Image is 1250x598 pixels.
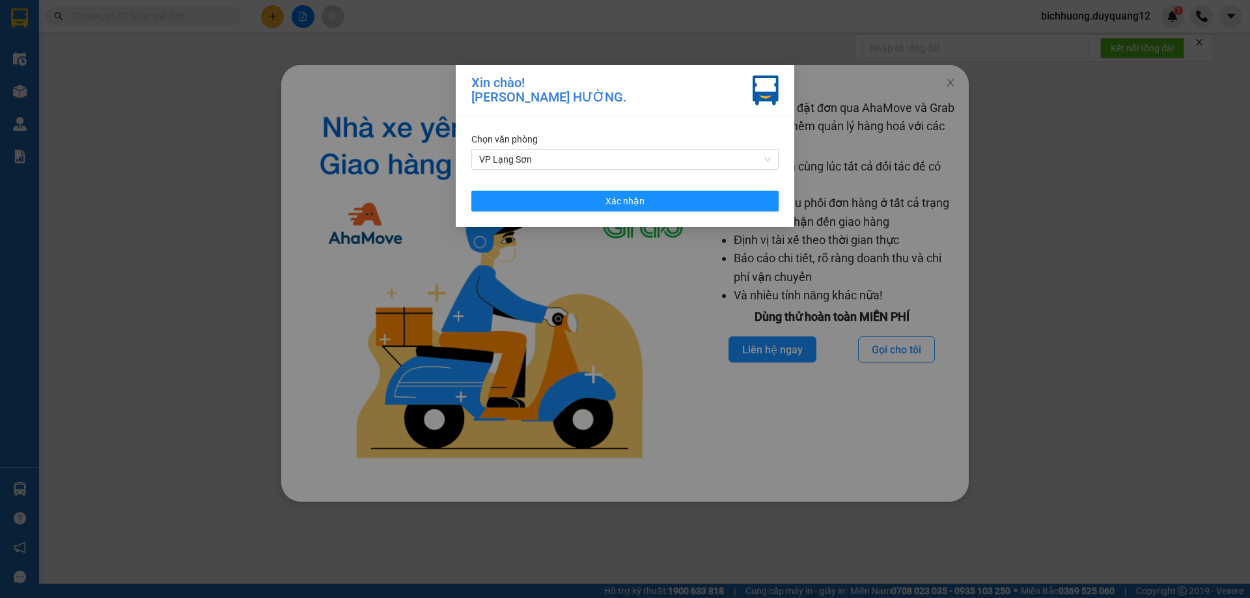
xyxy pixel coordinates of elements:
[479,150,771,169] span: VP Lạng Sơn
[471,132,779,146] div: Chọn văn phòng
[471,75,627,105] div: Xin chào! [PERSON_NAME] HƯỜNG.
[605,194,645,208] span: Xác nhận
[471,191,779,211] button: Xác nhận
[753,75,779,105] img: vxr-icon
